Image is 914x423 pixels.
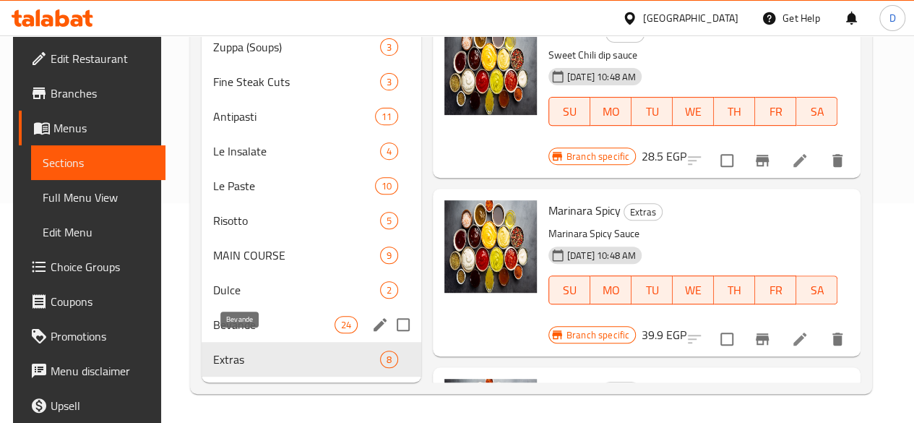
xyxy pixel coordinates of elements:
[548,275,590,304] button: SU
[213,142,380,160] span: Le Insalate
[19,354,165,388] a: Menu disclaimer
[43,223,154,241] span: Edit Menu
[561,70,642,84] span: [DATE] 10:48 AM
[745,322,780,356] button: Branch-specific-item
[213,316,335,333] span: Bevande
[712,145,742,176] span: Select to update
[202,307,421,342] div: Bevande24edit
[548,200,621,221] span: Marinara Spicy
[802,280,832,301] span: SA
[720,280,749,301] span: TH
[624,204,662,221] span: Extras
[714,97,755,126] button: TH
[561,249,642,262] span: [DATE] 10:48 AM
[642,146,686,166] h6: 28.5 EGP
[381,353,397,367] span: 8
[548,378,598,400] span: Bing Bang
[51,362,154,380] span: Menu disclaimer
[213,108,375,125] span: Antipasti
[642,325,686,345] h6: 39.9 EGP
[548,46,838,64] p: Sweet Chili dip sauce
[202,273,421,307] div: Dulce2
[213,281,380,299] span: Dulce
[31,145,165,180] a: Sections
[213,351,380,368] span: Extras
[596,280,626,301] span: MO
[380,38,398,56] div: items
[678,280,708,301] span: WE
[380,142,398,160] div: items
[51,397,154,414] span: Upsell
[637,101,667,122] span: TU
[51,258,154,275] span: Choice Groups
[624,203,663,221] div: Extras
[601,382,640,399] div: Extras
[889,10,895,26] span: D
[380,351,398,368] div: items
[51,328,154,345] span: Promotions
[202,238,421,273] div: MAIN COURSE9
[19,111,165,145] a: Menus
[791,330,809,348] a: Edit menu item
[375,108,398,125] div: items
[51,50,154,67] span: Edit Restaurant
[19,76,165,111] a: Branches
[43,189,154,206] span: Full Menu View
[555,101,585,122] span: SU
[202,134,421,168] div: Le Insalate4
[51,85,154,102] span: Branches
[444,200,537,293] img: Marinara Spicy
[375,177,398,195] div: items
[381,145,397,158] span: 4
[796,97,837,126] button: SA
[755,275,796,304] button: FR
[643,10,738,26] div: [GEOGRAPHIC_DATA]
[213,212,380,229] span: Risotto
[202,342,421,377] div: Extras8
[31,215,165,249] a: Edit Menu
[631,97,673,126] button: TU
[202,64,421,99] div: Fine Steak Cuts3
[381,283,397,297] span: 2
[602,382,639,398] span: Extras
[376,110,397,124] span: 11
[590,275,631,304] button: MO
[796,275,837,304] button: SA
[678,101,708,122] span: WE
[19,249,165,284] a: Choice Groups
[202,30,421,64] div: Zuppa (Soups)3
[820,143,855,178] button: delete
[51,293,154,310] span: Coupons
[213,247,380,264] span: MAIN COURSE
[381,40,397,54] span: 3
[761,280,790,301] span: FR
[820,322,855,356] button: delete
[19,388,165,423] a: Upsell
[714,275,755,304] button: TH
[19,284,165,319] a: Coupons
[561,328,635,342] span: Branch specific
[202,168,421,203] div: Le Paste10
[381,214,397,228] span: 5
[213,38,380,56] span: Zuppa (Soups)
[19,319,165,354] a: Promotions
[673,275,714,304] button: WE
[548,225,838,243] p: Marinara Spicy Sauce
[381,249,397,262] span: 9
[335,318,357,332] span: 24
[202,203,421,238] div: Risotto5
[791,152,809,169] a: Edit menu item
[369,314,391,336] button: edit
[213,73,380,90] span: Fine Steak Cuts
[213,177,375,195] span: Le Paste
[43,154,154,171] span: Sections
[555,280,585,301] span: SU
[335,316,358,333] div: items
